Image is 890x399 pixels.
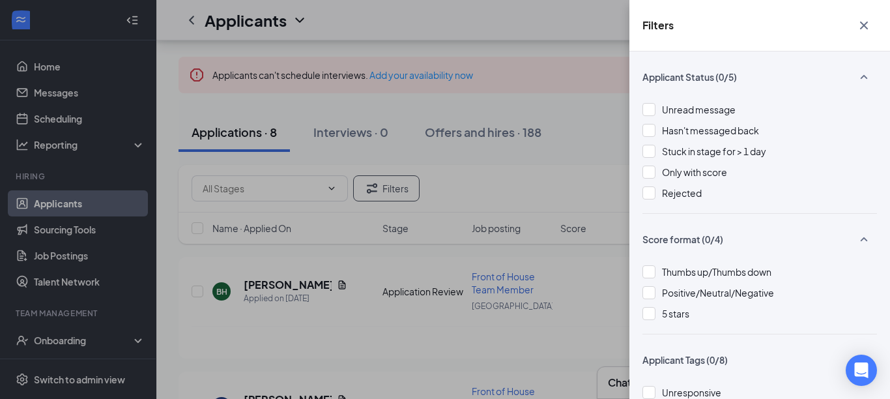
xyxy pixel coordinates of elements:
span: Unresponsive [662,387,721,398]
svg: SmallChevronUp [856,69,872,85]
div: Open Intercom Messenger [846,355,877,386]
span: Rejected [662,187,702,199]
span: Positive/Neutral/Negative [662,287,774,299]
span: 5 stars [662,308,689,319]
svg: Cross [856,18,872,33]
button: Cross [851,13,877,38]
button: SmallChevronUp [851,65,877,89]
button: SmallChevronUp [851,227,877,252]
span: Stuck in stage for > 1 day [662,145,766,157]
span: Applicant Status (0/5) [642,70,737,83]
button: SmallChevronUp [851,347,877,372]
svg: SmallChevronUp [856,231,872,247]
span: Score format (0/4) [642,233,723,246]
svg: SmallChevronUp [856,352,872,368]
h5: Filters [642,18,674,33]
span: Unread message [662,104,736,115]
span: Applicant Tags (0/8) [642,353,728,366]
span: Thumbs up/Thumbs down [662,266,771,278]
span: Only with score [662,166,727,178]
span: Hasn't messaged back [662,125,759,136]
